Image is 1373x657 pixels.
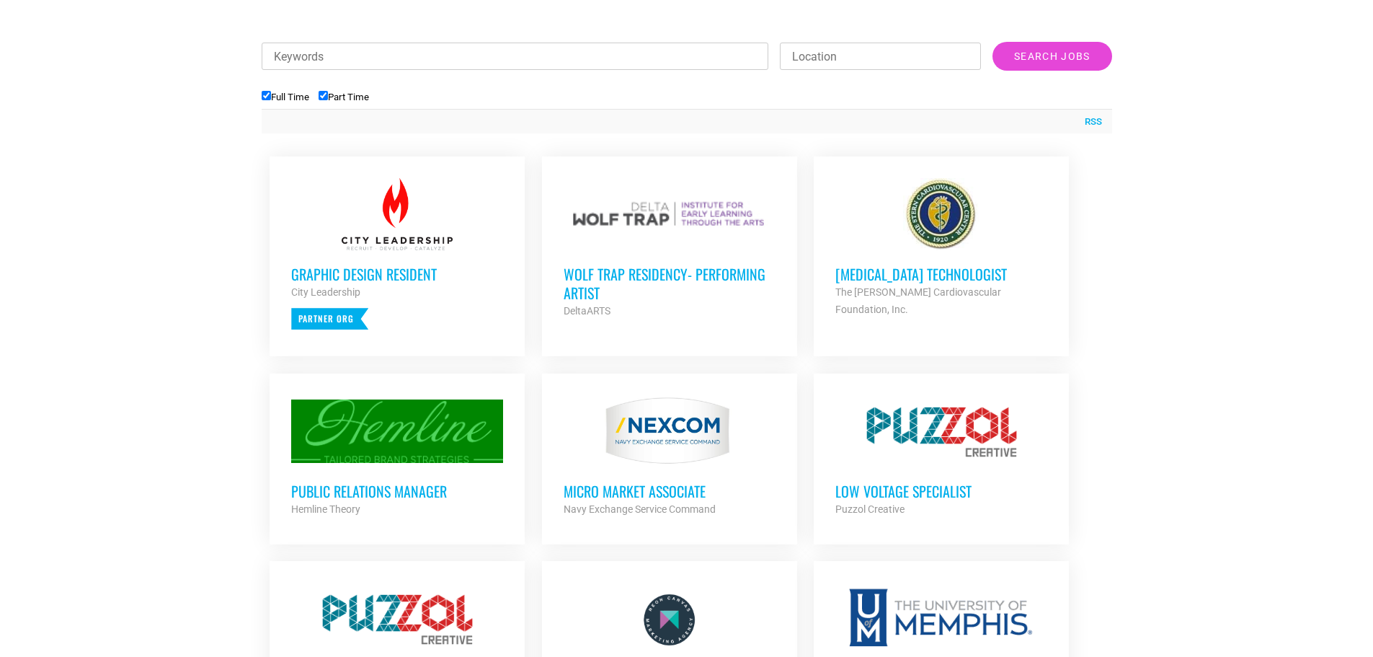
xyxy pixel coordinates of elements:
a: Wolf Trap Residency- Performing Artist DeltaARTS [542,156,797,341]
a: Public Relations Manager Hemline Theory [270,374,525,539]
input: Part Time [319,91,328,100]
h3: Graphic Design Resident [291,265,503,283]
input: Full Time [262,91,271,100]
label: Full Time [262,92,309,102]
strong: City Leadership [291,286,360,298]
input: Keywords [262,43,769,70]
a: MICRO MARKET ASSOCIATE Navy Exchange Service Command [542,374,797,539]
h3: Public Relations Manager [291,482,503,501]
a: [MEDICAL_DATA] Technologist The [PERSON_NAME] Cardiovascular Foundation, Inc. [814,156,1069,340]
a: RSS [1077,115,1102,129]
strong: The [PERSON_NAME] Cardiovascular Foundation, Inc. [835,286,1001,315]
p: Partner Org [291,308,368,330]
strong: DeltaARTS [564,305,610,317]
h3: [MEDICAL_DATA] Technologist [835,265,1047,283]
strong: Navy Exchange Service Command [564,503,716,515]
input: Location [780,43,981,70]
a: Low Voltage Specialist Puzzol Creative [814,374,1069,539]
label: Part Time [319,92,369,102]
input: Search Jobs [992,42,1111,71]
h3: Low Voltage Specialist [835,482,1047,501]
h3: MICRO MARKET ASSOCIATE [564,482,776,501]
a: Graphic Design Resident City Leadership Partner Org [270,156,525,351]
strong: Hemline Theory [291,503,360,515]
strong: Puzzol Creative [835,503,905,515]
h3: Wolf Trap Residency- Performing Artist [564,265,776,302]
